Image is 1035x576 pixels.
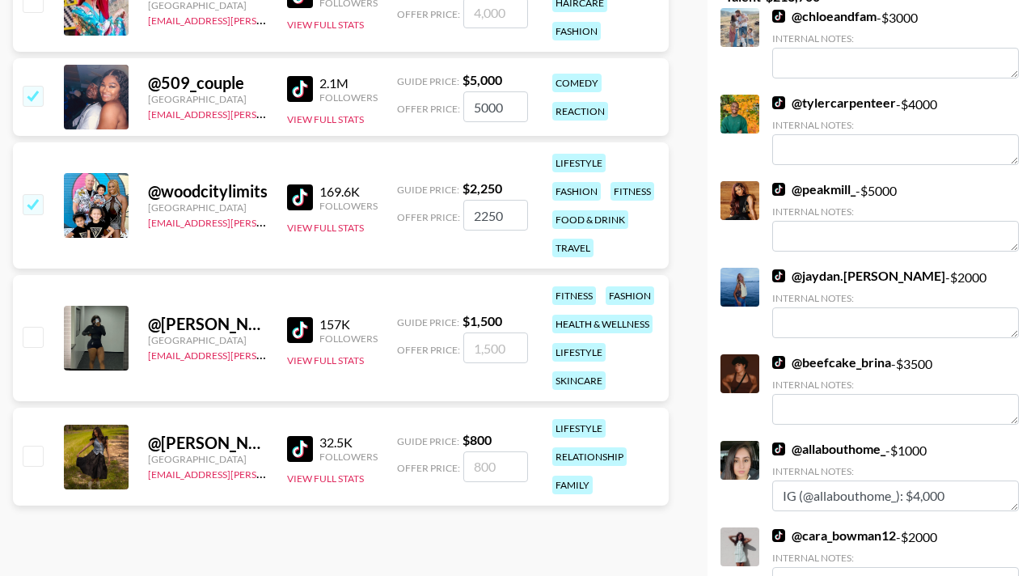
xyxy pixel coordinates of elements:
div: Followers [319,451,378,463]
strong: $ 1,500 [463,313,502,328]
div: @ woodcitylimits [148,181,268,201]
div: - $ 3500 [772,354,1019,425]
div: - $ 1000 [772,441,1019,511]
span: Offer Price: [397,462,460,474]
strong: $ 5,000 [463,72,502,87]
a: @peakmill_ [772,181,855,197]
a: [EMAIL_ADDRESS][PERSON_NAME][DOMAIN_NAME] [148,346,387,362]
div: [GEOGRAPHIC_DATA] [148,453,268,465]
a: @cara_bowman12 [772,527,896,544]
div: skincare [552,371,606,390]
div: travel [552,239,594,257]
img: TikTok [287,184,313,210]
img: TikTok [772,356,785,369]
div: fashion [552,22,601,40]
button: View Full Stats [287,472,364,485]
div: health & wellness [552,315,653,333]
a: @allabouthome_ [772,441,885,457]
strong: $ 2,250 [463,180,502,196]
button: View Full Stats [287,113,364,125]
img: TikTok [287,317,313,343]
span: Guide Price: [397,75,459,87]
textarea: IG (@allabouthome_): $4,000 [772,481,1019,511]
button: View Full Stats [287,19,364,31]
a: @beefcake_brina [772,354,891,371]
div: 157K [319,316,378,332]
div: Internal Notes: [772,119,1019,131]
div: Followers [319,200,378,212]
div: lifestyle [552,419,606,438]
div: family [552,476,593,494]
img: TikTok [287,76,313,102]
a: [EMAIL_ADDRESS][PERSON_NAME][DOMAIN_NAME] [148,11,387,27]
span: Guide Price: [397,184,459,196]
input: 800 [463,451,528,482]
div: [GEOGRAPHIC_DATA] [148,201,268,214]
div: fashion [552,182,601,201]
span: Offer Price: [397,344,460,356]
div: - $ 2000 [772,268,1019,338]
strong: $ 800 [463,432,492,447]
input: 5,000 [463,91,528,122]
div: Internal Notes: [772,292,1019,304]
span: Offer Price: [397,8,460,20]
div: Internal Notes: [772,465,1019,477]
div: @ [PERSON_NAME] [148,314,268,334]
a: [EMAIL_ADDRESS][PERSON_NAME][DOMAIN_NAME] [148,214,387,229]
img: TikTok [772,269,785,282]
div: fashion [606,286,654,305]
div: [GEOGRAPHIC_DATA] [148,93,268,105]
div: reaction [552,102,608,121]
img: TikTok [772,183,785,196]
div: comedy [552,74,602,92]
div: Followers [319,91,378,104]
div: - $ 5000 [772,181,1019,252]
div: @ [PERSON_NAME].drew [148,433,268,453]
div: food & drink [552,210,628,229]
span: Guide Price: [397,435,459,447]
div: Internal Notes: [772,379,1019,391]
div: - $ 4000 [772,95,1019,165]
a: @tylercarpenteer [772,95,896,111]
img: TikTok [772,443,785,455]
div: Followers [319,332,378,345]
a: [EMAIL_ADDRESS][PERSON_NAME][DOMAIN_NAME] [148,105,387,121]
div: Internal Notes: [772,32,1019,44]
input: 2,250 [463,200,528,231]
div: 2.1M [319,75,378,91]
div: [GEOGRAPHIC_DATA] [148,334,268,346]
div: 32.5K [319,434,378,451]
img: TikTok [772,96,785,109]
div: Internal Notes: [772,205,1019,218]
div: - $ 3000 [772,8,1019,78]
span: Offer Price: [397,211,460,223]
div: fitness [610,182,654,201]
img: TikTok [287,436,313,462]
div: lifestyle [552,154,606,172]
button: View Full Stats [287,354,364,366]
a: @chloeandfam [772,8,877,24]
div: 169.6K [319,184,378,200]
a: @jaydan.[PERSON_NAME] [772,268,945,284]
div: relationship [552,447,627,466]
div: Internal Notes: [772,552,1019,564]
img: TikTok [772,529,785,542]
span: Offer Price: [397,103,460,115]
input: 1,500 [463,332,528,363]
span: Guide Price: [397,316,459,328]
div: fitness [552,286,596,305]
a: [EMAIL_ADDRESS][PERSON_NAME][DOMAIN_NAME] [148,465,387,481]
img: TikTok [772,10,785,23]
div: lifestyle [552,343,606,362]
div: @ 509_couple [148,73,268,93]
button: View Full Stats [287,222,364,234]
